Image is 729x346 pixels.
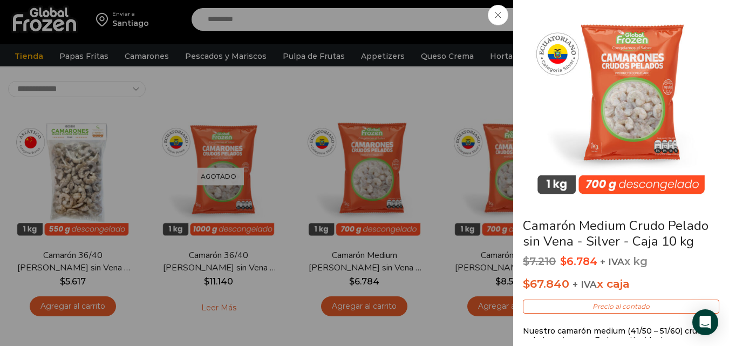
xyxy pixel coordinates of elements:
[560,255,597,268] bdi: 6.784
[523,255,556,268] bdi: 7.210
[524,8,718,202] img: PM04004043
[692,309,718,335] div: Open Intercom Messenger
[523,300,719,314] p: Precio al contado
[600,256,624,267] span: + IVA
[523,255,719,268] p: x kg
[523,255,529,268] span: $
[523,217,708,250] a: Camarón Medium Crudo Pelado sin Vena - Silver - Caja 10 kg
[523,277,569,290] bdi: 67.840
[560,255,567,268] span: $
[573,279,597,290] span: + IVA
[523,275,719,293] p: x caja
[523,277,530,290] span: $
[524,8,718,206] div: 1 / 2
